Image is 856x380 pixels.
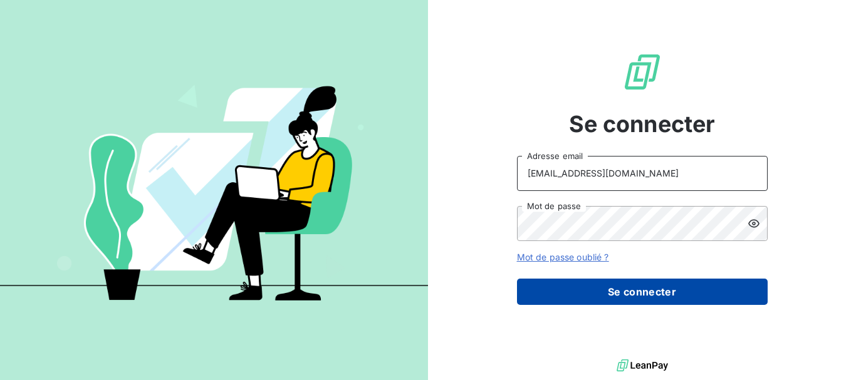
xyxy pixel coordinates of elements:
a: Mot de passe oublié ? [517,252,609,262]
input: placeholder [517,156,768,191]
img: logo [617,356,668,375]
img: Logo LeanPay [622,52,662,92]
button: Se connecter [517,279,768,305]
span: Se connecter [569,107,716,141]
